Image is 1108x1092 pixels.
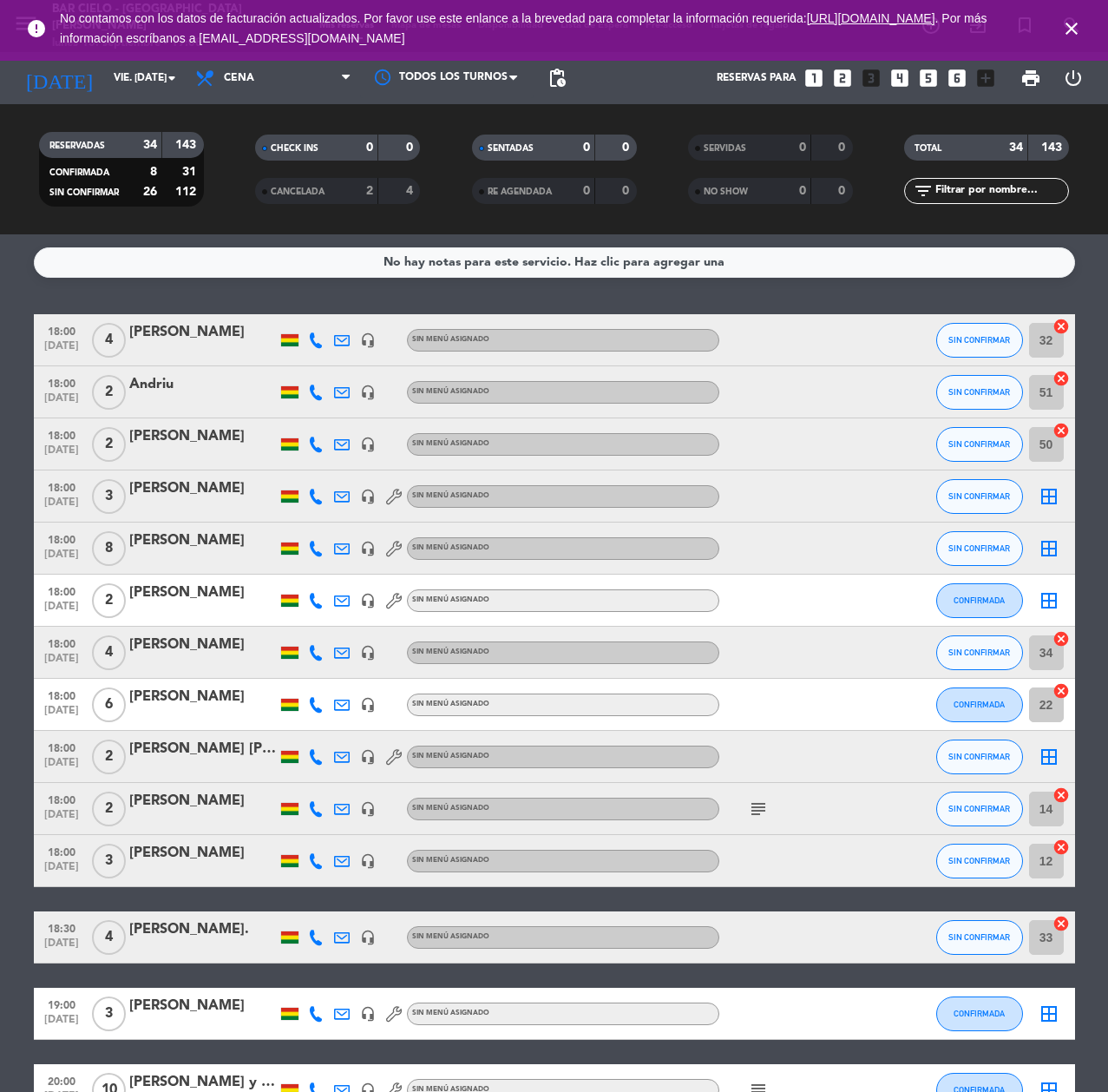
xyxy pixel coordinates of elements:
span: SIN CONFIRMAR [948,856,1010,865]
button: SIN CONFIRMAR [936,479,1023,514]
span: 3 [92,479,126,514]
button: SIN CONFIRMAR [936,635,1023,670]
i: cancel [1052,318,1070,335]
button: SIN CONFIRMAR [936,375,1023,410]
span: 18:30 [40,918,83,937]
strong: 112 [175,186,200,198]
i: cancel [1052,839,1070,856]
i: headset_mic [360,749,376,765]
i: arrow_drop_down [161,68,182,89]
span: 2 [92,792,126,826]
div: Andriu [129,373,277,396]
span: pending_actions [547,68,567,89]
button: SIN CONFIRMAR [936,531,1023,566]
span: Sin menú asignado [412,701,489,707]
span: 8 [92,531,126,566]
strong: 0 [583,141,590,154]
span: CANCELADA [271,187,325,196]
strong: 143 [1041,141,1065,154]
span: [DATE] [40,705,83,725]
span: 2 [92,740,126,774]
span: 4 [92,635,126,670]
i: border_all [1039,590,1059,611]
span: 18:00 [40,789,83,809]
strong: 0 [799,141,806,154]
span: CHECK INS [271,144,318,153]
i: headset_mic [360,332,376,348]
span: [DATE] [40,937,83,957]
button: CONFIRMADA [936,583,1023,618]
div: [PERSON_NAME] [129,995,277,1017]
i: cancel [1052,422,1070,439]
i: filter_list [913,181,934,201]
div: [PERSON_NAME] [129,582,277,604]
input: Filtrar por nombre... [934,181,1068,201]
span: Sin menú asignado [412,933,489,940]
div: [PERSON_NAME] [129,321,277,344]
i: headset_mic [360,489,376,504]
span: Sin menú asignado [412,753,489,760]
span: SIN CONFIRMAR [948,335,1010,345]
div: LOG OUT [1052,52,1095,104]
button: SIN CONFIRMAR [936,792,1023,826]
strong: 8 [150,166,157,178]
span: 3 [92,997,126,1031]
div: [PERSON_NAME] [129,477,277,500]
strong: 0 [406,141,416,154]
div: [PERSON_NAME] [129,425,277,448]
span: SERVIDAS [704,144,746,153]
i: add_box [974,67,997,89]
span: 4 [92,920,126,955]
i: headset_mic [360,593,376,608]
span: SIN CONFIRMAR [49,188,119,197]
strong: 143 [175,139,200,151]
div: [PERSON_NAME] [PERSON_NAME] [129,738,277,760]
i: cancel [1052,786,1070,804]
span: RESERVADAS [49,141,105,150]
strong: 0 [622,185,633,197]
strong: 0 [799,185,806,197]
i: subject [748,799,769,819]
span: Reservas para [717,72,797,84]
span: 18:00 [40,529,83,549]
span: 18:00 [40,477,83,497]
span: 18:00 [40,372,83,392]
span: 18:00 [40,685,83,705]
i: headset_mic [360,801,376,817]
span: Sin menú asignado [412,388,489,395]
span: Sin menú asignado [412,336,489,343]
i: looks_5 [917,67,940,89]
strong: 26 [143,186,157,198]
button: SIN CONFIRMAR [936,427,1023,462]
i: looks_one [803,67,825,89]
span: 19:00 [40,994,83,1014]
strong: 0 [838,185,849,197]
i: cancel [1052,915,1070,932]
i: border_all [1039,486,1059,507]
span: SIN CONFIRMAR [948,752,1010,761]
span: SIN CONFIRMAR [948,804,1010,813]
span: 2 [92,375,126,410]
span: 18:00 [40,633,83,653]
i: headset_mic [360,1006,376,1022]
i: headset_mic [360,385,376,400]
strong: 0 [583,185,590,197]
i: headset_mic [360,853,376,869]
span: 2 [92,583,126,618]
i: border_all [1039,538,1059,559]
span: [DATE] [40,392,83,412]
div: [PERSON_NAME] [129,686,277,708]
i: headset_mic [360,437,376,452]
strong: 34 [143,139,157,151]
span: [DATE] [40,601,83,621]
i: border_all [1039,747,1059,767]
strong: 34 [1009,141,1023,154]
span: CONFIRMADA [954,1009,1005,1018]
i: looks_two [831,67,854,89]
span: NO SHOW [704,187,748,196]
strong: 4 [406,185,416,197]
span: [DATE] [40,549,83,569]
strong: 2 [366,185,373,197]
span: 20:00 [40,1070,83,1090]
span: 2 [92,427,126,462]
